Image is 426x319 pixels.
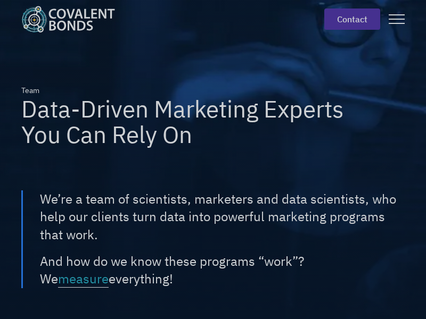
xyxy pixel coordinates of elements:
[40,253,405,288] div: And how do we know these programs “work”? We everything!
[21,96,345,148] h1: Data-Driven Marketing Experts You Can Rely On
[21,85,39,96] div: Team
[324,9,380,30] a: contact
[40,190,405,244] div: We’re a team of scientists, marketers and data scientists, who help our clients turn data into po...
[58,270,109,288] span: measure
[21,6,115,32] img: Covalent Bonds White / Teal Logo
[21,6,124,32] a: home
